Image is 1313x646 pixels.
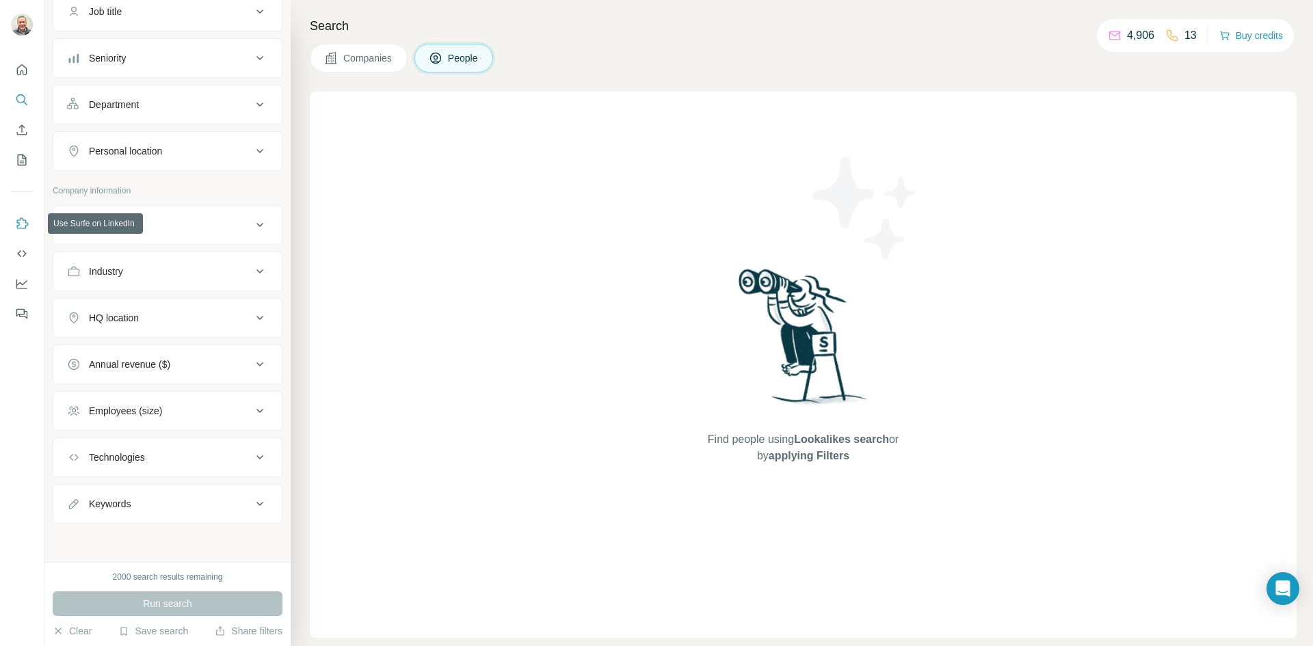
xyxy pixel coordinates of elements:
p: 13 [1184,27,1197,44]
h4: Search [310,16,1297,36]
button: Industry [53,255,282,288]
img: Surfe Illustration - Woman searching with binoculars [732,265,875,418]
div: Keywords [89,497,131,511]
div: Open Intercom Messenger [1266,572,1299,605]
span: applying Filters [769,450,849,461]
div: Annual revenue ($) [89,358,170,371]
div: Technologies [89,450,145,464]
img: Avatar [11,14,33,36]
button: Dashboard [11,271,33,296]
button: Technologies [53,441,282,474]
span: Lookalikes search [794,433,889,445]
button: Feedback [11,301,33,326]
button: Buy credits [1219,26,1283,45]
div: Job title [89,5,122,18]
span: Companies [343,51,393,65]
button: Annual revenue ($) [53,348,282,381]
div: Industry [89,265,123,278]
button: Personal location [53,135,282,167]
img: Surfe Illustration - Stars [804,146,927,269]
button: Company [53,208,282,241]
button: Keywords [53,487,282,520]
button: Department [53,88,282,121]
p: 4,906 [1127,27,1154,44]
button: Use Surfe on LinkedIn [11,211,33,236]
button: Share filters [215,624,282,638]
p: Company information [53,185,282,197]
button: HQ location [53,301,282,334]
button: Quick start [11,57,33,82]
div: HQ location [89,311,139,325]
button: Employees (size) [53,394,282,427]
button: Save search [118,624,188,638]
button: Enrich CSV [11,118,33,142]
span: People [448,51,479,65]
div: Department [89,98,139,111]
button: Seniority [53,42,282,75]
button: Use Surfe API [11,241,33,266]
button: My lists [11,148,33,172]
div: Company [89,218,130,232]
div: Seniority [89,51,126,65]
div: Personal location [89,144,162,158]
span: Find people using or by [693,431,912,464]
button: Search [11,88,33,112]
div: Employees (size) [89,404,162,418]
div: 2000 search results remaining [113,571,223,583]
button: Clear [53,624,92,638]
